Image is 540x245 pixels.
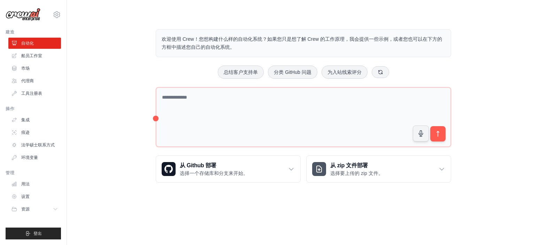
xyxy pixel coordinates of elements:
a: 设置 [8,191,61,202]
font: 代理商 [21,78,34,83]
img: 标识 [6,8,40,21]
font: 集成 [21,117,30,122]
a: 集成 [8,114,61,125]
font: 用法 [21,182,30,186]
font: 痕迹 [21,130,30,135]
font: 工具注册表 [21,91,42,96]
font: 资源 [21,207,30,212]
iframe: 聊天小部件 [505,212,540,245]
a: 用法 [8,178,61,190]
button: 登出 [6,228,61,239]
font: 操作 [6,106,14,111]
font: 选择一个存储库和分支来开始。 [180,170,248,176]
a: 自动化 [8,38,61,49]
button: 分类 GitHub 问题 [268,66,317,79]
button: 总结客户支持单 [218,66,264,79]
font: 自动化 [21,41,34,46]
font: 为入站线索评分 [327,69,362,75]
a: 工具注册表 [8,88,61,99]
font: 分类 GitHub 问题 [274,69,311,75]
a: 痕迹 [8,127,61,138]
font: 设置 [21,194,30,199]
a: 代理商 [8,75,61,86]
font: 选择要上传的 zip 文件。 [330,170,383,176]
font: 环境变量 [21,155,38,160]
font: 从 Github 部署 [180,162,216,168]
font: 市场 [21,66,30,71]
font: 总结客户支持单 [224,69,258,75]
button: 为入站线索评分 [322,66,368,79]
a: 市场 [8,63,61,74]
font: 建造 [6,30,14,35]
a: 环境变量 [8,152,61,163]
font: 法学硕士联系方式 [21,143,55,147]
font: 从 zip 文件部署 [330,162,368,168]
a: 船员工作室 [8,50,61,61]
font: 船员工作室 [21,53,42,58]
font: 欢迎使用 Crew！您想构建什么样的自动化系统？如果您只是想了解 Crew 的工作原理，我会提供一些示例，或者您也可以在下方的方框中描述您自己的自动化系统。 [162,36,442,50]
button: 资源 [8,204,61,215]
font: 登出 [33,231,42,236]
a: 法学硕士联系方式 [8,139,61,151]
font: 管理 [6,170,14,175]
